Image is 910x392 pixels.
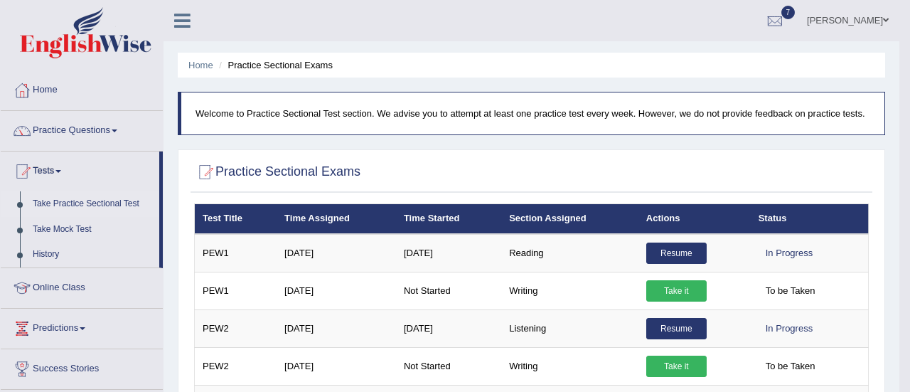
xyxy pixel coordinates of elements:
td: Listening [501,309,638,347]
td: [DATE] [277,347,396,385]
a: Resume [646,318,707,339]
td: PEW2 [195,347,277,385]
a: Home [1,70,163,106]
div: In Progress [759,318,820,339]
td: [DATE] [396,234,501,272]
a: Take it [646,280,707,302]
a: Take Mock Test [26,217,159,243]
a: Take it [646,356,707,377]
th: Actions [638,204,751,234]
a: Tests [1,152,159,187]
span: 7 [781,6,796,19]
td: Not Started [396,272,501,309]
a: History [26,242,159,267]
span: To be Taken [759,280,823,302]
td: [DATE] [277,309,396,347]
li: Practice Sectional Exams [215,58,333,72]
td: Writing [501,347,638,385]
td: [DATE] [277,234,396,272]
th: Status [751,204,869,234]
td: Not Started [396,347,501,385]
a: Take Practice Sectional Test [26,191,159,217]
th: Time Assigned [277,204,396,234]
a: Resume [646,243,707,264]
a: Home [188,60,213,70]
a: Practice Questions [1,111,163,147]
div: In Progress [759,243,820,264]
td: [DATE] [277,272,396,309]
a: Predictions [1,309,163,344]
td: Reading [501,234,638,272]
td: [DATE] [396,309,501,347]
td: PEW1 [195,234,277,272]
td: Writing [501,272,638,309]
td: PEW1 [195,272,277,309]
th: Test Title [195,204,277,234]
th: Section Assigned [501,204,638,234]
span: To be Taken [759,356,823,377]
a: Success Stories [1,349,163,385]
th: Time Started [396,204,501,234]
p: Welcome to Practice Sectional Test section. We advise you to attempt at least one practice test e... [196,107,870,120]
td: PEW2 [195,309,277,347]
h2: Practice Sectional Exams [194,161,360,183]
a: Online Class [1,268,163,304]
